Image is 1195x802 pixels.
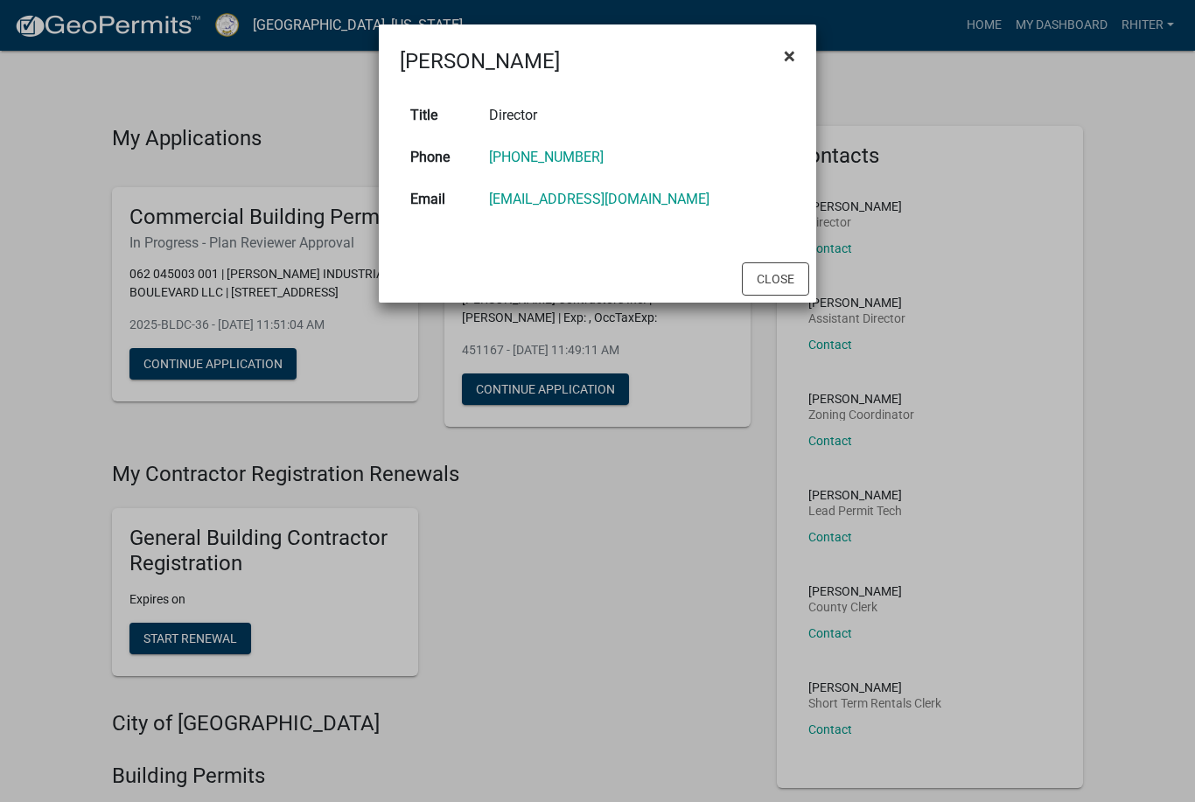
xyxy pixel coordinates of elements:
button: Close [770,31,809,80]
a: [EMAIL_ADDRESS][DOMAIN_NAME] [489,191,709,207]
span: × [784,44,795,68]
th: Title [400,94,479,136]
h4: [PERSON_NAME] [400,45,560,77]
td: Director [479,94,795,136]
a: [PHONE_NUMBER] [489,149,604,165]
button: Close [742,262,809,296]
th: Phone [400,136,479,178]
th: Email [400,178,479,220]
